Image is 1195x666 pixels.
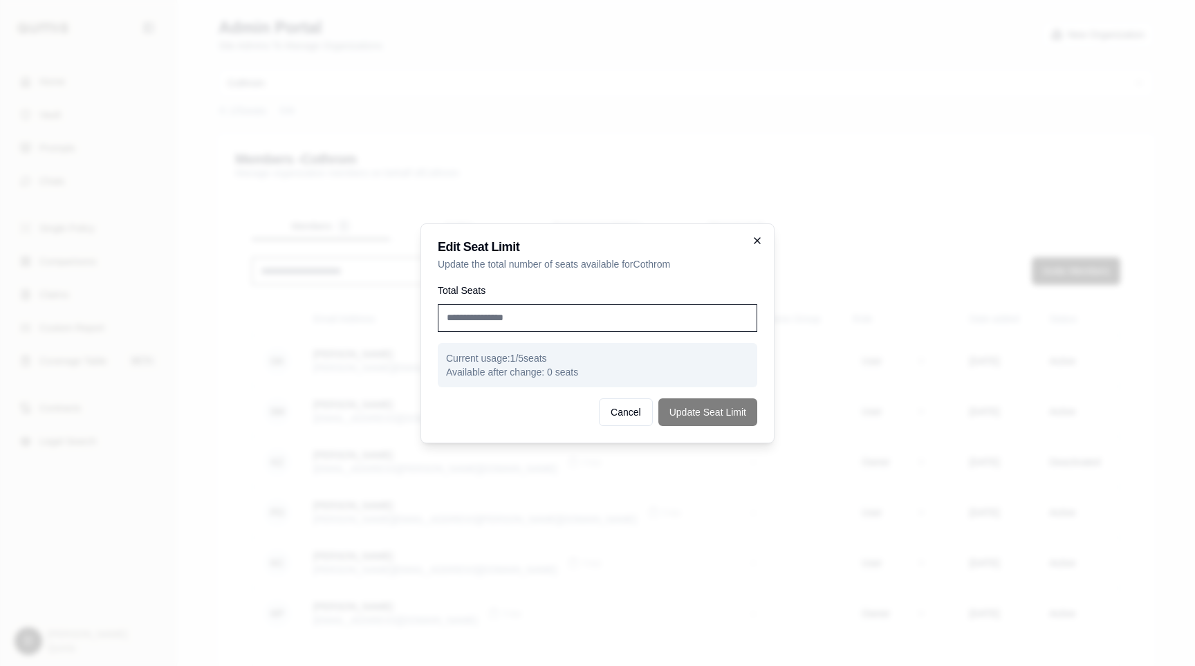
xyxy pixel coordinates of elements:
h2: Edit Seat Limit [438,241,757,253]
p: Available after change: 0 seats [446,365,749,379]
p: Current usage: 1 / 5 seats [446,351,749,365]
label: Total Seats [438,285,485,296]
button: Cancel [599,398,653,426]
p: Update the total number of seats available for Cothrom [438,257,757,271]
